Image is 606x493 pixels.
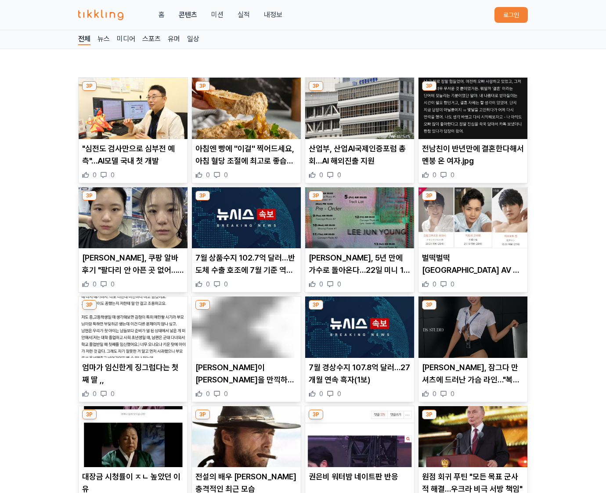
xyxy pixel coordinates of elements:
img: 아침엔 빵에 ''이걸'' 찍어드세요, 아침 혈당 조절에 최고로 좋습니다. [192,78,301,139]
div: 3P [82,81,97,91]
span: 0 [224,280,228,289]
img: 엄마가 임신한게 징그럽다는 첫째 딸 ,, [79,297,188,358]
img: 전설의 배우 클린트 이스트우드 충격적인 최근 모습 [192,406,301,468]
span: 0 [433,171,436,179]
div: 3P [195,191,210,200]
span: 0 [451,171,454,179]
div: 3P [422,191,436,200]
div: 3P 아침엔 빵에 ''이걸'' 찍어드세요, 아침 혈당 조절에 최고로 좋습니다. 아침엔 빵에 ''이걸'' 찍어드세요, 아침 혈당 조절에 최고로 좋습니다. 0 0 [191,77,301,183]
p: 엄마가 임신한게 징그럽다는 첫째 딸 ,, [82,361,184,386]
div: 3P 7월 경상수지 107.8억 달러…27개월 연속 흑자(1보) 7월 경상수지 107.8억 달러…27개월 연속 흑자(1보) 0 0 [305,296,415,402]
img: 맹승지, 잠그다 만 셔츠에 드러난 가슴 라인…"복장이 이래도 됩니까" 깜짝 [418,297,527,358]
span: 0 [111,389,115,398]
span: 0 [93,389,97,398]
a: 일상 [187,34,199,45]
img: 7월 경상수지 107.8억 달러…27개월 연속 흑자(1보) [305,297,414,358]
a: 스포츠 [142,34,161,45]
img: 7월 상품수지 102.7억 달러…반도체 수출 호조에 7월 기준 역대 3위(2보) [192,187,301,249]
span: 0 [224,171,228,179]
img: 산업부, 산업AI국제인증포럼 총회…AI 해외진출 지원 [305,78,414,139]
span: 0 [206,171,210,179]
img: 고윤정이 가을을 만끽하는 방법 [화보] [192,297,301,358]
div: 3P [82,191,97,200]
div: 3P 맹승지, 잠그다 만 셔츠에 드러난 가슴 라인…"복장이 이래도 됩니까" 깜짝 [PERSON_NAME], 잠그다 만 셔츠에 드러난 가슴 라인…"복장이 이래도 됩니까" 깜짝 0 0 [418,296,528,402]
a: 전체 [78,34,90,45]
img: 대장금 시청률이 ㅈㄴ 높았던 이유 [79,406,188,468]
a: 콘텐츠 [179,10,197,20]
span: 0 [93,171,97,179]
span: 0 [319,389,323,398]
span: 0 [337,280,341,289]
p: 7월 경상수지 107.8억 달러…27개월 연속 흑자(1보) [309,361,411,386]
button: 미션 [211,10,224,20]
span: 0 [93,280,97,289]
img: 티끌링 [78,10,123,20]
div: 3P 고윤정이 가을을 만끽하는 방법 [화보] [PERSON_NAME]이 [PERSON_NAME]을 만끽하는 방법 [화보] 0 0 [191,296,301,402]
a: 홈 [159,10,165,20]
p: 7월 상품수지 102.7억 달러…반도체 수출 호조에 7월 기준 역대 3위(2보) [195,252,297,276]
span: 0 [319,171,323,179]
a: 실적 [238,10,250,20]
a: 뉴스 [97,34,110,45]
p: [PERSON_NAME], 쿠팡 알바 후기 "팔다리 안 아픈 곳 없어…수입은 짭짤" [82,252,184,276]
img: 권은비 워터밤 네이트판 반응 [305,406,414,468]
div: 3P 7월 상품수지 102.7억 달러…반도체 수출 호조에 7월 기준 역대 3위(2보) 7월 상품수지 102.7억 달러…반도체 수출 호조에 7월 기준 역대 3위(2보) 0 0 [191,187,301,293]
div: 3P [309,191,323,200]
div: 3P [422,300,436,310]
img: 원점 회귀 푸틴 "모든 목표 군사적 해결…우크라 비극 서방 책임" [418,406,527,468]
div: 3P [195,410,210,419]
span: 0 [433,389,436,398]
span: 0 [206,280,210,289]
a: 내정보 [264,10,282,20]
div: 3P [309,81,323,91]
div: 3P [82,410,97,419]
div: 3P [309,300,323,310]
span: 0 [337,389,341,398]
div: 3P 산업부, 산업AI국제인증포럼 총회…AI 해외진출 지원 산업부, 산업AI국제인증포럼 총회…AI 해외진출 지원 0 0 [305,77,415,183]
span: 0 [451,389,454,398]
p: 권은비 워터밤 네이트판 반응 [309,471,411,483]
p: 산업부, 산업AI국제인증포럼 총회…AI 해외진출 지원 [309,143,411,167]
span: 0 [433,280,436,289]
div: 3P [195,81,210,91]
div: 3P [195,300,210,310]
div: 3P "심전도 검사만으로 심부전 예측"…AI모델 국내 첫 개발 "심전도 검사만으로 심부전 예측"…AI모델 국내 첫 개발 0 0 [78,77,188,183]
p: [PERSON_NAME], 5년 만에 가수로 돌아온다…22일 미니 1집 '라스트 댄스' 발표 [309,252,411,276]
span: 0 [337,171,341,179]
img: "심전도 검사만으로 심부전 예측"…AI모델 국내 첫 개발 [79,78,188,139]
div: 3P [422,81,436,91]
span: 0 [224,389,228,398]
p: 전남친이 반년만에 결혼한다해서 멘붕 온 여자.jpg [422,143,524,167]
p: [PERSON_NAME]이 [PERSON_NAME]을 만끽하는 방법 [화보] [195,361,297,386]
img: 이준영, 5년 만에 가수로 돌아온다…22일 미니 1집 '라스트 댄스' 발표 [305,187,414,249]
div: 3P [309,410,323,419]
p: [PERSON_NAME], 잠그다 만 셔츠에 드러난 가슴 라인…"복장이 이래도 됩니까" 깜짝 [422,361,524,386]
p: 벌떡벌떡 [GEOGRAPHIC_DATA] AV 남배우 연령 근황 [422,252,524,276]
a: 미디어 [117,34,135,45]
div: 3P 엄마가 임신한게 징그럽다는 첫째 딸 ,, 엄마가 임신한게 징그럽다는 첫째 딸 ,, 0 0 [78,296,188,402]
button: 로그인 [494,7,528,23]
img: 벌떡벌떡 일본 AV 남배우 연령 근황 [418,187,527,249]
div: 3P 이준영, 5년 만에 가수로 돌아온다…22일 미니 1집 '라스트 댄스' 발표 [PERSON_NAME], 5년 만에 가수로 돌아온다…22일 미니 1집 '라스트 댄스' 발표 0 0 [305,187,415,293]
div: 3P [82,300,97,310]
span: 0 [319,280,323,289]
img: 전남친이 반년만에 결혼한다해서 멘붕 온 여자.jpg [418,78,527,139]
div: 3P 전남친이 반년만에 결혼한다해서 멘붕 온 여자.jpg 전남친이 반년만에 결혼한다해서 멘붕 온 여자.jpg 0 0 [418,77,528,183]
img: 박지현, 쿠팡 알바 후기 "팔다리 안 아픈 곳 없어…수입은 짭짤" [79,187,188,249]
div: 3P [422,410,436,419]
div: 3P 박지현, 쿠팡 알바 후기 "팔다리 안 아픈 곳 없어…수입은 짭짤" [PERSON_NAME], 쿠팡 알바 후기 "팔다리 안 아픈 곳 없어…수입은 짭짤" 0 0 [78,187,188,293]
span: 0 [111,171,115,179]
span: 0 [206,389,210,398]
span: 0 [451,280,454,289]
a: 유머 [168,34,180,45]
p: 아침엔 빵에 ''이걸'' 찍어드세요, 아침 혈당 조절에 최고로 좋습니다. [195,143,297,167]
div: 3P 벌떡벌떡 일본 AV 남배우 연령 근황 벌떡벌떡 [GEOGRAPHIC_DATA] AV 남배우 연령 근황 0 0 [418,187,528,293]
p: "심전도 검사만으로 심부전 예측"…AI모델 국내 첫 개발 [82,143,184,167]
span: 0 [111,280,115,289]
